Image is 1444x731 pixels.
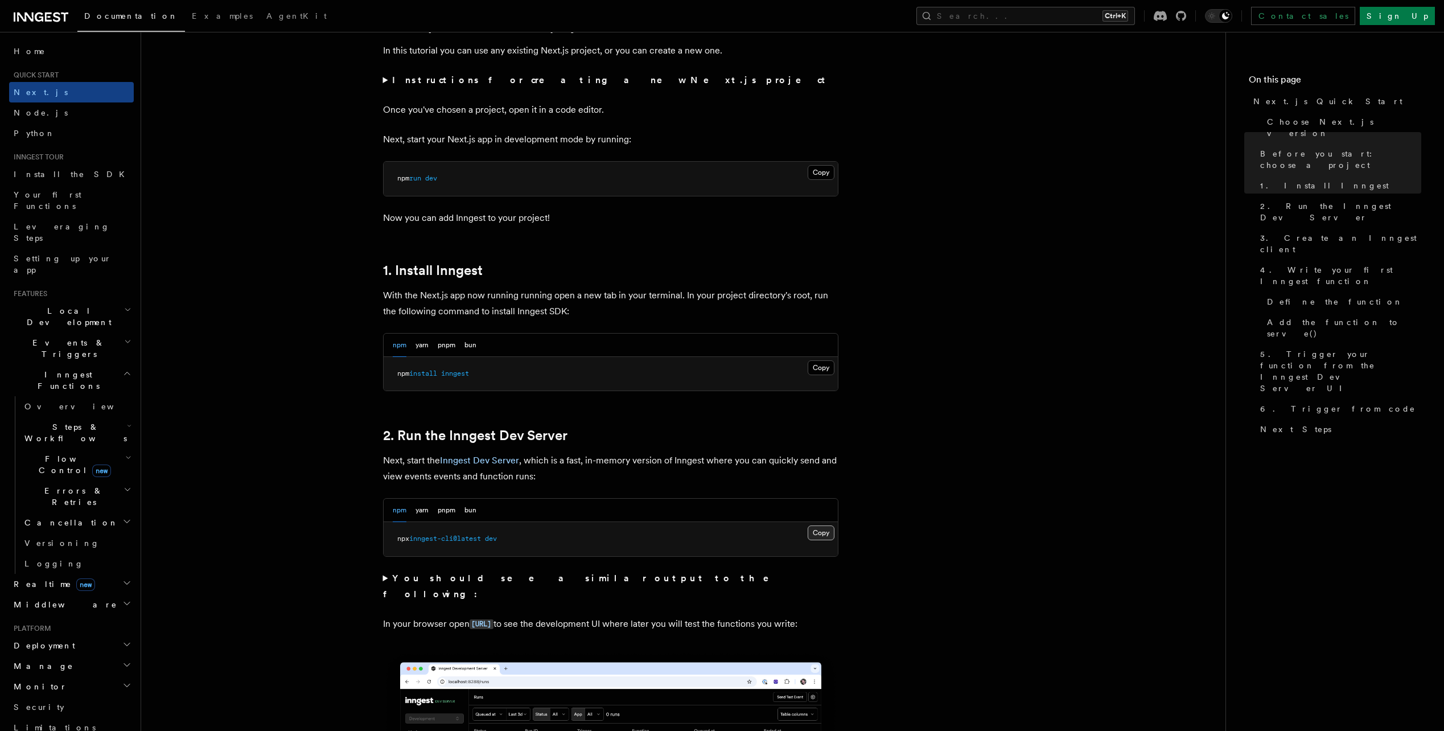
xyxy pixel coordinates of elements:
strong: Instructions for creating a new Next.js project [392,75,830,85]
span: Errors & Retries [20,485,124,508]
a: Next Steps [1256,419,1421,440]
h4: On this page [1249,73,1421,91]
span: dev [485,535,497,543]
span: run [409,174,421,182]
span: 3. Create an Inngest client [1260,232,1421,255]
button: Manage [9,656,134,676]
a: 1. Install Inngest [1256,175,1421,196]
span: Your first Functions [14,190,81,211]
button: bun [464,499,476,522]
a: Examples [185,3,260,31]
span: Local Development [9,305,124,328]
button: Middleware [9,594,134,615]
span: Security [14,703,64,712]
span: dev [425,174,437,182]
a: Setting up your app [9,248,134,280]
span: inngest-cli@latest [409,535,481,543]
p: In this tutorial you can use any existing Next.js project, or you can create a new one. [383,43,838,59]
span: Next Steps [1260,424,1331,435]
span: Overview [24,402,142,411]
button: bun [464,334,476,357]
a: 4. Write your first Inngest function [1256,260,1421,291]
a: Security [9,697,134,717]
span: npm [397,174,409,182]
span: Examples [192,11,253,20]
summary: Instructions for creating a new Next.js project [383,72,838,88]
span: Realtime [9,578,95,590]
code: [URL] [470,619,493,629]
span: Logging [24,559,84,568]
span: Leveraging Steps [14,222,110,243]
p: In your browser open to see the development UI where later you will test the functions you write: [383,616,838,633]
button: pnpm [438,499,455,522]
a: Sign Up [1360,7,1435,25]
span: Monitor [9,681,67,692]
a: Node.js [9,102,134,123]
a: 1. Install Inngest [383,262,483,278]
button: Search...Ctrl+K [916,7,1135,25]
button: Copy [808,525,834,540]
a: Next.js Quick Start [1249,91,1421,112]
a: [URL] [470,618,493,629]
span: Versioning [24,539,100,548]
div: Inngest Functions [9,396,134,574]
button: Realtimenew [9,574,134,594]
button: Steps & Workflows [20,417,134,449]
span: Home [14,46,46,57]
a: Logging [20,553,134,574]
span: Next.js [14,88,68,97]
p: Next, start your Next.js app in development mode by running: [383,132,838,147]
button: Flow Controlnew [20,449,134,481]
span: Events & Triggers [9,337,124,360]
a: Inngest Dev Server [440,455,519,466]
span: Node.js [14,108,68,117]
span: new [92,465,111,477]
a: 6. Trigger from code [1256,399,1421,419]
a: Python [9,123,134,143]
span: Next.js Quick Start [1253,96,1402,107]
a: Leveraging Steps [9,216,134,248]
a: Contact sales [1251,7,1355,25]
a: Add the function to serve() [1262,312,1421,344]
a: Before you start: choose a project [1256,143,1421,175]
a: Choose Next.js version [1262,112,1421,143]
span: Cancellation [20,517,118,528]
span: 6. Trigger from code [1260,403,1416,414]
span: Quick start [9,71,59,80]
summary: You should see a similar output to the following: [383,570,838,602]
span: Steps & Workflows [20,421,127,444]
button: npm [393,334,406,357]
span: Features [9,289,47,298]
span: Deployment [9,640,75,651]
span: install [409,369,437,377]
a: Next.js [9,82,134,102]
span: Add the function to serve() [1267,317,1421,339]
a: 5. Trigger your function from the Inngest Dev Server UI [1256,344,1421,399]
span: Flow Control [20,453,125,476]
kbd: Ctrl+K [1102,10,1128,22]
span: inngest [441,369,469,377]
a: 2. Run the Inngest Dev Server [1256,196,1421,228]
span: Before you start: choose a project [1260,148,1421,171]
span: Define the function [1267,296,1403,307]
a: Install the SDK [9,164,134,184]
a: Versioning [20,533,134,553]
button: Toggle dark mode [1205,9,1232,23]
strong: You should see a similar output to the following: [383,573,785,599]
button: Inngest Functions [9,364,134,396]
span: Inngest tour [9,153,64,162]
span: new [76,578,95,591]
span: AgentKit [266,11,327,20]
span: Inngest Functions [9,369,123,392]
p: With the Next.js app now running running open a new tab in your terminal. In your project directo... [383,288,838,319]
span: 5. Trigger your function from the Inngest Dev Server UI [1260,348,1421,394]
a: Documentation [77,3,185,32]
span: npm [397,369,409,377]
button: Errors & Retries [20,481,134,512]
span: Middleware [9,599,117,610]
span: 4. Write your first Inngest function [1260,264,1421,287]
span: Platform [9,624,51,633]
a: Your first Functions [9,184,134,216]
button: Monitor [9,676,134,697]
span: Setting up your app [14,254,112,274]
